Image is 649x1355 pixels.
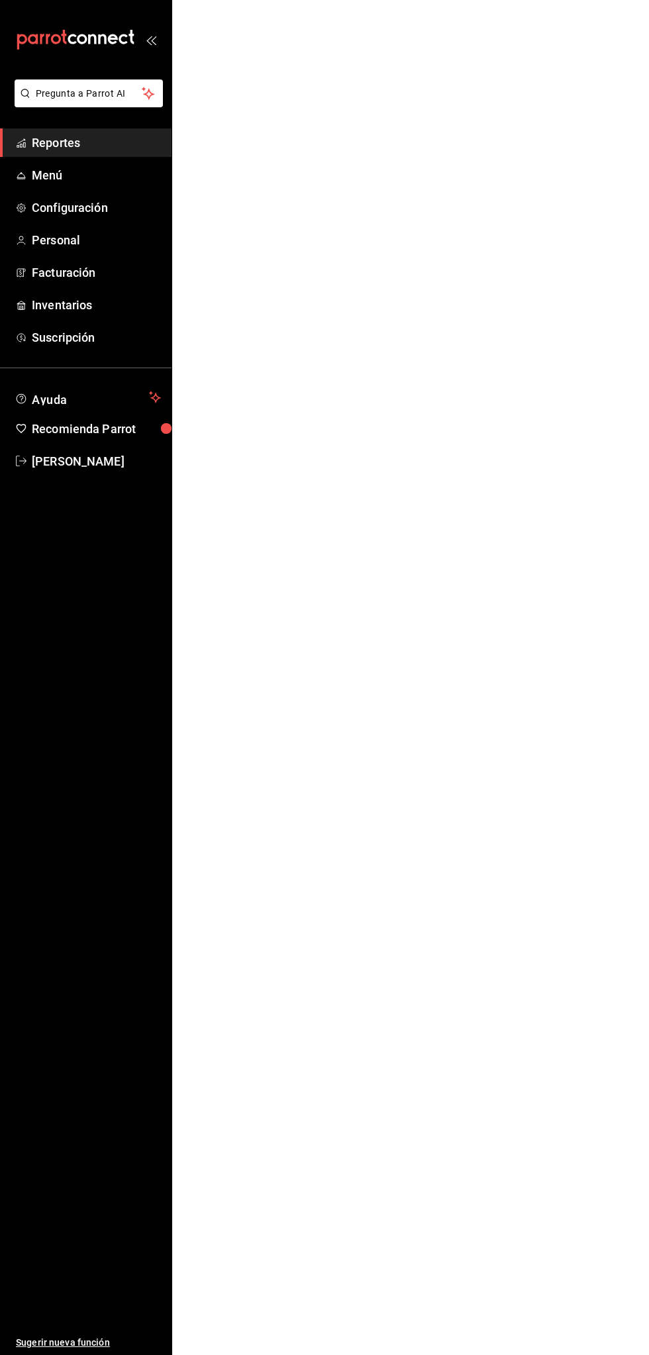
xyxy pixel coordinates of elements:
span: Ayuda [32,389,144,405]
span: Reportes [32,134,161,152]
button: open_drawer_menu [146,34,156,45]
span: [PERSON_NAME] [32,452,161,470]
span: Suscripción [32,328,161,346]
span: Pregunta a Parrot AI [36,87,142,101]
button: Pregunta a Parrot AI [15,79,163,107]
span: Menú [32,166,161,184]
span: Sugerir nueva función [16,1336,161,1350]
span: Facturación [32,264,161,281]
span: Personal [32,231,161,249]
span: Inventarios [32,296,161,314]
span: Recomienda Parrot [32,420,161,438]
a: Pregunta a Parrot AI [9,96,163,110]
span: Configuración [32,199,161,217]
